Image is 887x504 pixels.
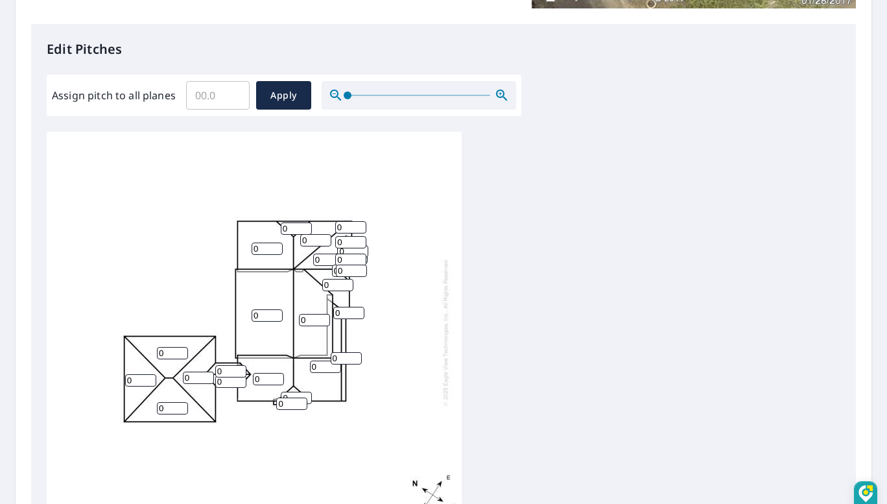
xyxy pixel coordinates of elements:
[256,81,311,110] button: Apply
[47,40,840,59] p: Edit Pitches
[858,485,873,503] img: DzVsEph+IJtmAAAAAElFTkSuQmCC
[52,88,176,103] label: Assign pitch to all planes
[186,77,250,114] input: 00.0
[266,88,301,104] span: Apply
